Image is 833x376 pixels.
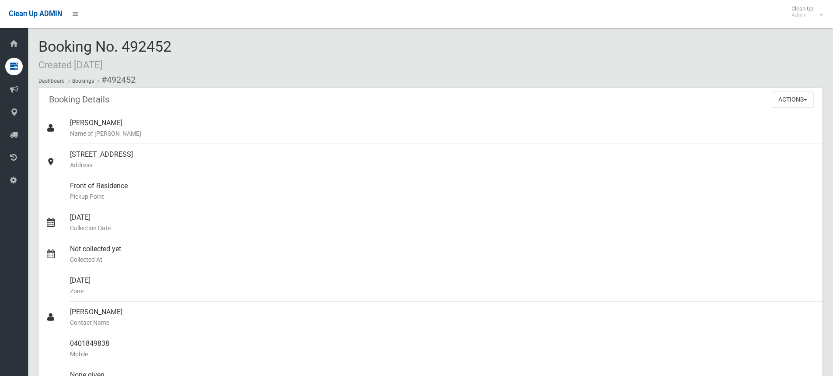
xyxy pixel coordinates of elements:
div: 0401849838 [70,333,816,365]
small: Collection Date [70,223,816,233]
span: Clean Up ADMIN [9,10,62,18]
span: Clean Up [787,5,822,18]
div: [DATE] [70,270,816,302]
div: [PERSON_NAME] [70,112,816,144]
small: Address [70,160,816,170]
small: Mobile [70,349,816,359]
div: [DATE] [70,207,816,239]
small: Admin [791,12,813,18]
small: Name of [PERSON_NAME] [70,128,816,139]
div: Not collected yet [70,239,816,270]
li: #492452 [95,72,136,88]
small: Pickup Point [70,191,816,202]
div: [STREET_ADDRESS] [70,144,816,176]
small: Contact Name [70,317,816,328]
header: Booking Details [38,91,120,108]
div: Front of Residence [70,176,816,207]
button: Actions [772,91,814,108]
small: Created [DATE] [38,59,103,70]
small: Collected At [70,254,816,265]
span: Booking No. 492452 [38,38,171,72]
div: [PERSON_NAME] [70,302,816,333]
a: Dashboard [38,78,65,84]
small: Zone [70,286,816,296]
a: Bookings [72,78,94,84]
